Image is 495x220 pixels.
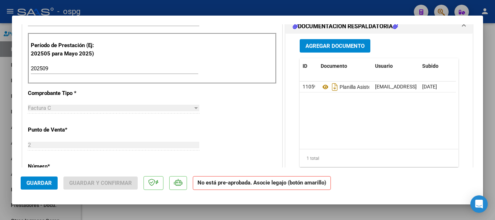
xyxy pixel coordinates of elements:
[422,84,437,90] span: [DATE]
[286,34,473,184] div: DOCUMENTACIÓN RESPALDATORIA
[419,58,456,74] datatable-header-cell: Subido
[293,22,398,31] h1: DOCUMENTACIÓN RESPALDATORIA
[321,63,347,69] span: Documento
[286,19,473,34] mat-expansion-panel-header: DOCUMENTACIÓN RESPALDATORIA
[31,41,104,58] p: Período de Prestación (Ej: 202505 para Mayo 2025)
[375,63,393,69] span: Usuario
[372,58,419,74] datatable-header-cell: Usuario
[69,180,132,186] span: Guardar y Confirmar
[375,84,487,90] span: [EMAIL_ADDRESS][DOMAIN_NAME] - Centro Idear
[305,43,365,49] span: Agregar Documento
[26,180,52,186] span: Guardar
[303,63,307,69] span: ID
[303,84,317,90] span: 11059
[63,177,138,190] button: Guardar y Confirmar
[28,89,103,97] p: Comprobante Tipo *
[28,162,103,171] p: Número
[300,39,370,53] button: Agregar Documento
[321,84,380,90] span: Planilla Asistencia
[21,177,58,190] button: Guardar
[318,58,372,74] datatable-header-cell: Documento
[470,195,488,213] div: Open Intercom Messenger
[300,149,458,167] div: 1 total
[300,58,318,74] datatable-header-cell: ID
[456,58,492,74] datatable-header-cell: Acción
[193,176,331,190] strong: No está pre-aprobada. Asocie legajo (botón amarillo)
[28,126,103,134] p: Punto de Venta
[422,63,438,69] span: Subido
[28,105,51,111] span: Factura C
[330,81,340,93] i: Descargar documento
